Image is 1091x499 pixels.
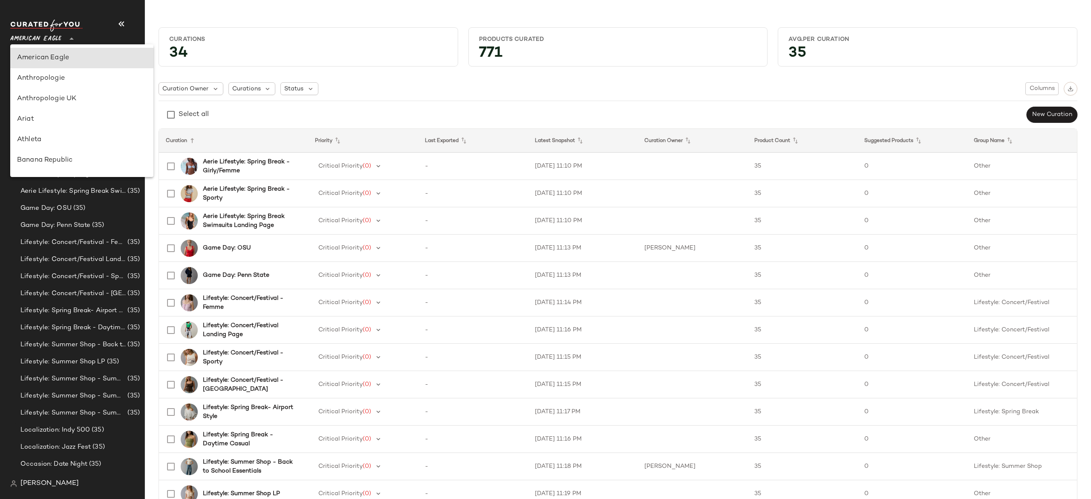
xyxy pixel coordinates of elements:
td: [PERSON_NAME] [638,453,748,480]
img: svg%3e [10,480,17,487]
td: 35 [748,235,857,262]
span: Aerie Lifestyle: Spring Break Swimsuits Landing Page [20,186,126,196]
span: (0) [363,163,371,169]
th: Latest Snapshot [528,129,638,153]
img: svg%3e [14,84,22,93]
span: Game Day: OSU [20,203,72,213]
td: [DATE] 11:16 PM [528,316,638,344]
td: - [418,344,528,371]
b: Lifestyle: Spring Break - Daytime Casual [203,430,298,448]
th: Priority [308,129,418,153]
span: (0) [363,327,371,333]
td: [DATE] 11:10 PM [528,207,638,235]
button: New Curation [1027,107,1077,123]
td: - [418,371,528,398]
td: 0 [857,153,967,180]
span: Critical Priority [318,190,363,197]
span: (35) [90,220,104,230]
span: (35) [126,374,140,384]
td: [DATE] 11:10 PM [528,180,638,207]
b: Lifestyle: Summer Shop - Back to School Essentials [203,458,298,476]
span: (35) [91,442,105,452]
b: Aerie Lifestyle: Spring Break Swimsuits Landing Page [203,212,298,230]
span: Critical Priority [318,272,363,279]
td: 35 [748,371,857,398]
span: Localization: Jazz Fest [20,442,91,452]
span: (35) [126,306,140,316]
span: (35) [126,391,140,401]
img: 1455_2594_050_of [181,403,198,421]
td: - [418,398,528,426]
b: Lifestyle: Concert/Festival - [GEOGRAPHIC_DATA] [203,376,298,394]
span: Global Clipboards [29,118,85,128]
td: 0 [857,453,967,480]
b: Aerie Lifestyle: Spring Break - Girly/Femme [203,157,298,175]
span: (35) [90,425,104,435]
img: 0358_6071_200_of [181,376,198,393]
th: Curation Owner [638,129,748,153]
td: Lifestyle: Concert/Festival [967,344,1077,371]
span: Aerie Lifestyle: Spring Break - Girly/Femme [20,152,126,162]
span: (35) [126,255,140,264]
span: (0) [363,218,371,224]
span: Critical Priority [318,245,363,251]
span: (0) [363,381,371,388]
span: Critical Priority [318,299,363,306]
td: [DATE] 11:15 PM [528,371,638,398]
td: 0 [857,316,967,344]
div: 771 [472,47,764,63]
td: Lifestyle: Concert/Festival [967,316,1077,344]
span: (0) [363,299,371,306]
span: Lifestyle: Summer Shop - Summer Study Sessions [20,408,126,418]
td: 0 [857,289,967,316]
span: (35) [126,238,140,247]
span: (0) [363,190,371,197]
span: Curation Owner [162,84,208,93]
td: [DATE] 11:14 PM [528,289,638,316]
th: Curation [159,129,308,153]
span: Critical Priority [318,163,363,169]
span: (0) [363,354,371,360]
td: - [418,180,528,207]
td: 35 [748,289,857,316]
span: New Curation [1032,111,1072,118]
span: All Products [29,101,67,111]
td: 35 [748,262,857,289]
span: (0) [363,245,371,251]
td: Lifestyle: Spring Break [967,398,1077,426]
span: (0) [363,436,371,442]
span: (35) [126,169,140,179]
span: Localization: Indy 500 [20,425,90,435]
td: 35 [748,207,857,235]
img: cfy_white_logo.C9jOOHJF.svg [10,20,83,32]
td: 35 [748,426,857,453]
span: Lifestyle: Concert/Festival - Sporty [20,272,126,281]
span: Lifestyle: Spring Break - Daytime Casual [20,323,126,333]
span: Aerie Lifestyle: Spring Break - Sporty [20,169,126,179]
span: (35) [87,459,101,469]
th: Last Exported [418,129,528,153]
td: [DATE] 11:15 PM [528,344,638,371]
span: (0) [363,490,371,497]
span: (0) [85,118,95,128]
span: (35) [126,408,140,418]
td: [PERSON_NAME] [638,235,748,262]
td: 0 [857,344,967,371]
th: Suggested Products [857,129,967,153]
td: Other [967,207,1077,235]
td: Lifestyle: Concert/Festival [967,289,1077,316]
span: (35) [72,203,86,213]
td: 35 [748,453,857,480]
span: Lifestyle: Summer Shop - Summer Internship [20,391,126,401]
td: - [418,235,528,262]
td: - [418,426,528,453]
div: 35 [782,47,1074,63]
td: - [418,316,528,344]
td: - [418,289,528,316]
span: Game Day: Penn State [20,220,90,230]
th: Group Name [967,129,1077,153]
span: (35) [126,289,140,299]
td: 35 [748,344,857,371]
span: Status [284,84,303,93]
td: 0 [857,262,967,289]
